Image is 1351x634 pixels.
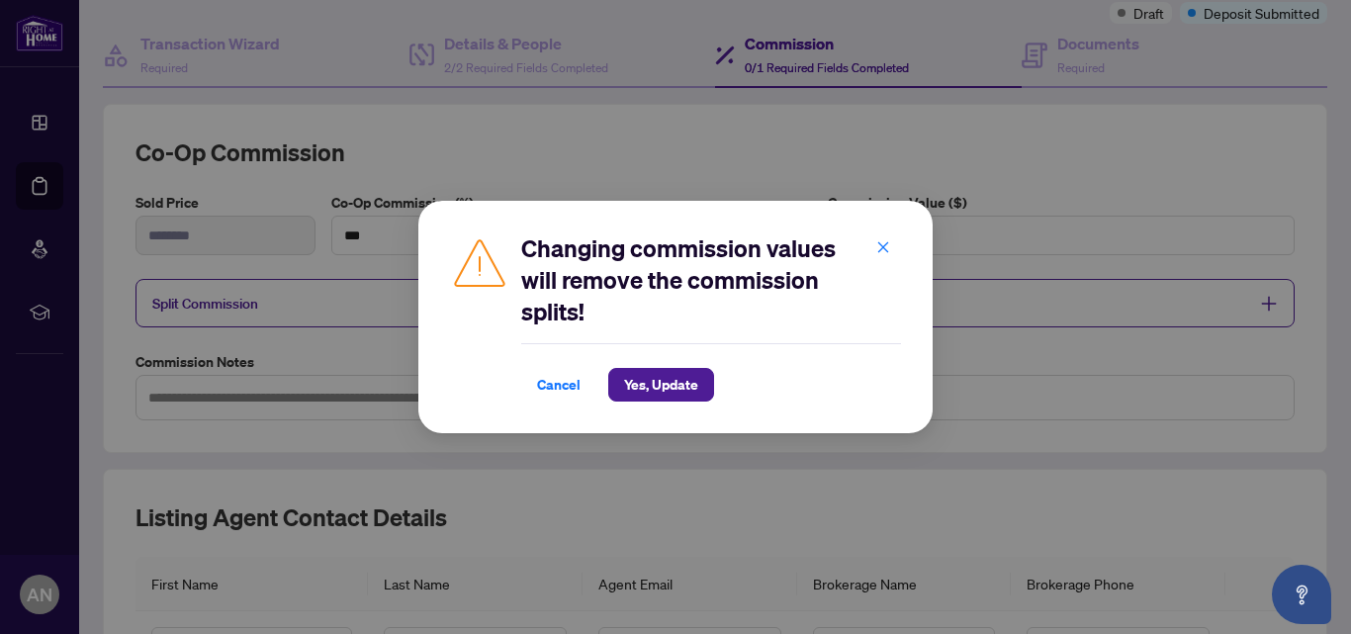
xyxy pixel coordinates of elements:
img: Caution Icon [450,232,509,292]
button: Cancel [521,368,596,402]
h2: Changing commission values will remove the commission splits! [521,232,901,327]
span: Cancel [537,369,581,401]
span: close [876,240,890,254]
button: Yes, Update [608,368,714,402]
button: Open asap [1272,565,1331,624]
span: Yes, Update [624,369,698,401]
